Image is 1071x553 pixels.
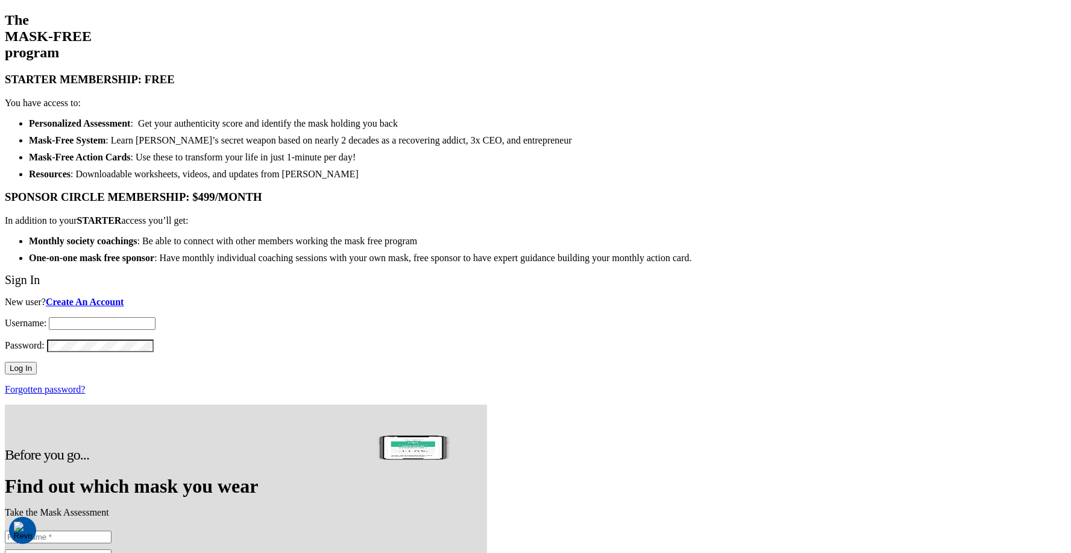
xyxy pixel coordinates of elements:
[5,273,40,286] span: Sign In
[5,12,1066,61] h2: The program
[29,236,137,246] strong: Monthly society coachings
[14,522,32,540] button: Consent Preferences
[29,152,356,162] span: : Use these to transform your life in just 1-minute per day!
[5,531,111,543] input: First Name *
[5,447,310,463] h2: Before you go...
[5,384,85,394] a: Forgotten password?
[370,435,457,461] img: Company Logo
[5,475,310,498] h3: Find out which mask you wear
[29,236,1066,247] li: : Be able to connect with other members working the mask free program
[77,215,122,226] strong: STARTER
[5,191,1066,204] h3: SPONSOR CIRCLE MEMBERSHIP: $499/MONTH
[29,253,1066,264] li: : Have monthly individual coaching sessions with your own mask, free sponsor to have expert guida...
[29,253,154,263] strong: One-on-one mask free sponsor
[5,340,45,350] label: Password:
[29,118,130,128] strong: Personalized Assessment
[5,362,37,374] input: Log In
[29,118,398,128] span: : Get your authenticity score and identify the mask holding you back
[29,135,572,145] span: : Learn [PERSON_NAME]’s secret weapon based on nearly 2 decades as a recovering addict, 3x CEO, a...
[5,507,310,518] p: Take the Mask Assessment
[29,169,71,179] strong: Resources
[5,98,1066,109] p: You have access to:
[29,169,359,179] span: : Downloadable worksheets, videos, and updates from [PERSON_NAME]
[5,215,1066,226] p: In addition to your access you’ll get:
[14,522,32,540] img: Revisit consent button
[5,297,124,307] span: New user?
[29,152,131,162] strong: Mask-Free Action Cards
[5,318,46,328] label: Username:
[5,73,1066,86] h3: STARTER MEMBERSHIP: FREE
[46,297,124,307] a: Create An Account
[5,28,92,44] span: MASK-FREE
[29,135,105,145] strong: Mask-Free System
